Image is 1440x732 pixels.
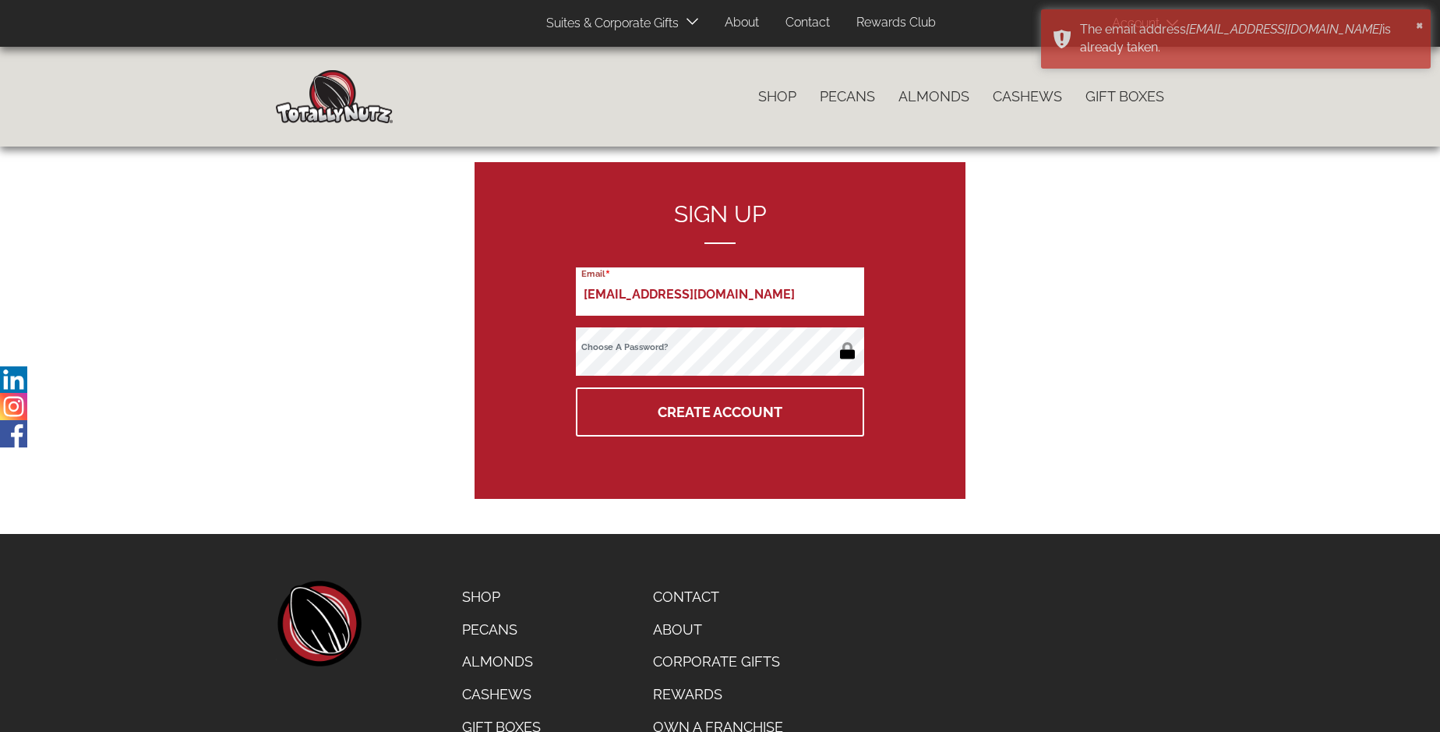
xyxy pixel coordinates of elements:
a: home [276,581,362,667]
button: Create Account [576,387,864,437]
a: Rewards Club [845,8,948,38]
a: Contact [774,8,842,38]
a: Gift Boxes [1074,80,1176,113]
button: × [1416,16,1424,32]
a: Shop [746,80,808,113]
a: Cashews [981,80,1074,113]
a: Pecans [808,80,887,113]
div: The email address is already taken. [1080,21,1411,57]
a: Pecans [450,614,552,646]
a: Shop [450,581,552,614]
a: Almonds [887,80,981,113]
a: Cashews [450,678,552,711]
em: [EMAIL_ADDRESS][DOMAIN_NAME] [1186,22,1382,37]
img: Home [276,70,393,123]
a: Rewards [641,678,795,711]
a: About [713,8,771,38]
a: Contact [641,581,795,614]
h2: Sign up [576,201,864,244]
a: Corporate Gifts [641,645,795,678]
a: About [641,614,795,646]
a: Almonds [450,645,552,678]
input: Email [576,267,864,316]
a: Suites & Corporate Gifts [535,9,683,39]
